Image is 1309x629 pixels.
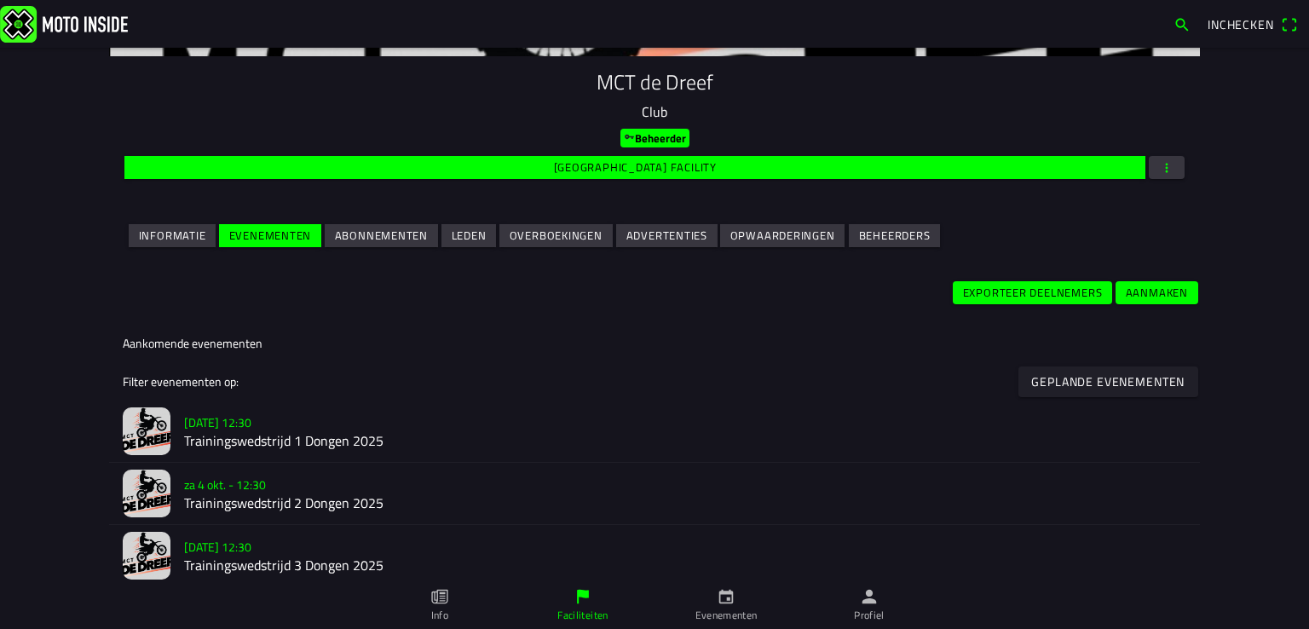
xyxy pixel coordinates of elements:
[1032,375,1185,387] ion-text: Geplande evenementen
[720,224,845,247] ion-button: Opwaarderingen
[695,608,758,623] ion-label: Evenementen
[431,608,448,623] ion-label: Info
[123,470,170,517] img: H8falG3KYPuM8sHSKjkJF3lB7qfNeMO4ufRuBAl3.jpg
[123,334,262,352] ion-label: Aankomende evenementen
[123,532,170,580] img: lOLSn726VxCaGFNnlaZ6XcwBmXzx7kLs7LJ84tf7.jpg
[620,129,689,147] ion-badge: Beheerder
[849,224,940,247] ion-button: Beheerders
[184,538,251,556] ion-text: [DATE] 12:30
[184,476,266,493] ion-text: za 4 okt. - 12:30
[184,413,251,431] ion-text: [DATE] 12:30
[441,224,496,247] ion-button: Leden
[1208,15,1274,33] span: Inchecken
[219,224,321,247] ion-button: Evenementen
[860,587,879,606] ion-icon: person
[854,608,885,623] ion-label: Profiel
[129,224,216,247] ion-button: Informatie
[717,587,735,606] ion-icon: calendar
[123,101,1186,122] p: Club
[123,70,1186,95] h1: MCT de Dreef
[123,372,239,390] ion-label: Filter evenementen op:
[499,224,613,247] ion-button: Overboekingen
[624,131,635,142] ion-icon: key
[1199,9,1306,38] a: Incheckenqr scanner
[325,224,438,247] ion-button: Abonnementen
[1165,9,1199,38] a: search
[1116,281,1198,304] ion-button: Aanmaken
[430,587,449,606] ion-icon: paper
[616,224,718,247] ion-button: Advertenties
[184,433,1186,449] h2: Trainingswedstrijd 1 Dongen 2025
[123,407,170,455] img: 93T3reSmquxdw3vykz1q1cFWxKRYEtHxrElz4fEm.jpg
[124,156,1145,179] ion-button: [GEOGRAPHIC_DATA] facility
[953,281,1112,304] ion-button: Exporteer deelnemers
[184,557,1186,574] h2: Trainingswedstrijd 3 Dongen 2025
[574,587,592,606] ion-icon: flag
[557,608,608,623] ion-label: Faciliteiten
[184,495,1186,511] h2: Trainingswedstrijd 2 Dongen 2025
